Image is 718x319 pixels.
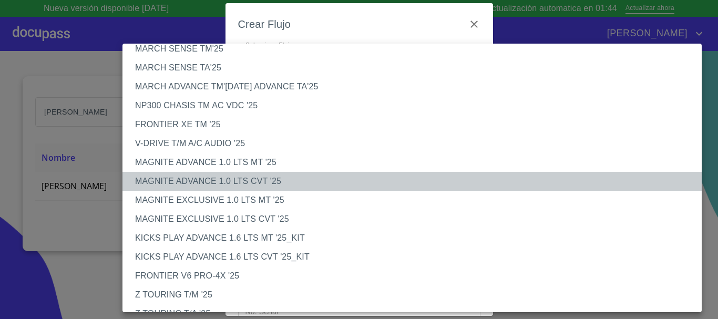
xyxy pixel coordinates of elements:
li: NP300 CHASIS TM AC VDC '25 [122,96,710,115]
li: FRONTIER XE TM '25 [122,115,710,134]
li: MAGNITE EXCLUSIVE 1.0 LTS CVT '25 [122,210,710,229]
li: FRONTIER V6 PRO-4X '25 [122,266,710,285]
li: KICKS PLAY ADVANCE 1.6 LTS MT '25_KIT [122,229,710,248]
li: Z TOURING T/M '25 [122,285,710,304]
li: MARCH SENSE TM'25 [122,39,710,58]
li: MARCH SENSE TA'25 [122,58,710,77]
li: MAGNITE ADVANCE 1.0 LTS MT '25 [122,153,710,172]
li: MAGNITE EXCLUSIVE 1.0 LTS MT '25 [122,191,710,210]
li: V-DRIVE T/M A/C AUDIO '25 [122,134,710,153]
li: MAGNITE ADVANCE 1.0 LTS CVT '25 [122,172,710,191]
li: MARCH ADVANCE TM'[DATE] ADVANCE TA'25 [122,77,710,96]
li: KICKS PLAY ADVANCE 1.6 LTS CVT '25_KIT [122,248,710,266]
